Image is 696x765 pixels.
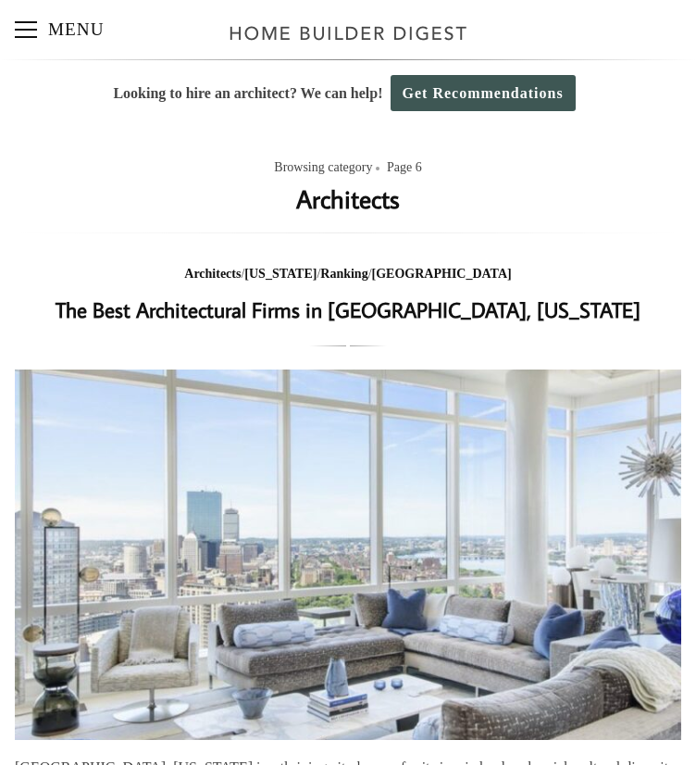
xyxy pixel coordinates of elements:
[244,267,317,281] a: [US_STATE]
[274,157,383,180] span: Browsing category
[184,267,241,281] a: Architects
[15,370,681,740] a: The Best Architectural Firms in [GEOGRAPHIC_DATA], [US_STATE]
[221,15,476,51] img: Home Builder Digest
[296,180,400,219] h1: Architects
[387,157,422,180] span: Page 6
[15,263,681,286] div: / / /
[391,75,576,111] a: Get Recommendations
[372,267,512,281] a: [GEOGRAPHIC_DATA]
[15,29,37,31] span: Menu
[56,295,640,323] a: The Best Architectural Firms in [GEOGRAPHIC_DATA], [US_STATE]
[320,267,367,281] a: Ranking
